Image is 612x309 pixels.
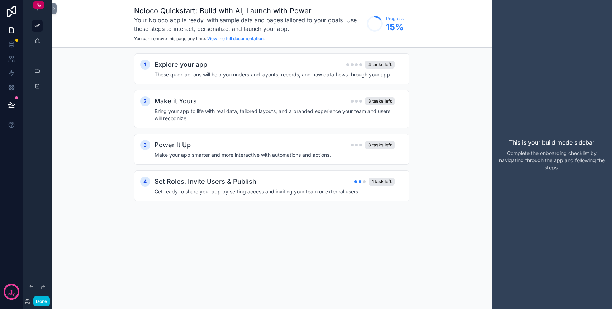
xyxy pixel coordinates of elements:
[509,138,594,147] p: This is your build mode sidebar
[134,6,363,16] h1: Noloco Quickstart: Build with AI, Launch with Power
[8,291,15,297] p: day
[386,22,404,33] span: 15 %
[134,16,363,33] h3: Your Noloco app is ready, with sample data and pages tailored to your goals. Use these steps to i...
[10,288,13,295] p: 1
[33,296,49,306] button: Done
[386,16,404,22] span: Progress
[134,36,206,41] span: You can remove this page any time.
[207,36,265,41] a: View the full documentation.
[497,150,606,171] p: Complete the onboarding checklist by navigating through the app and following the steps.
